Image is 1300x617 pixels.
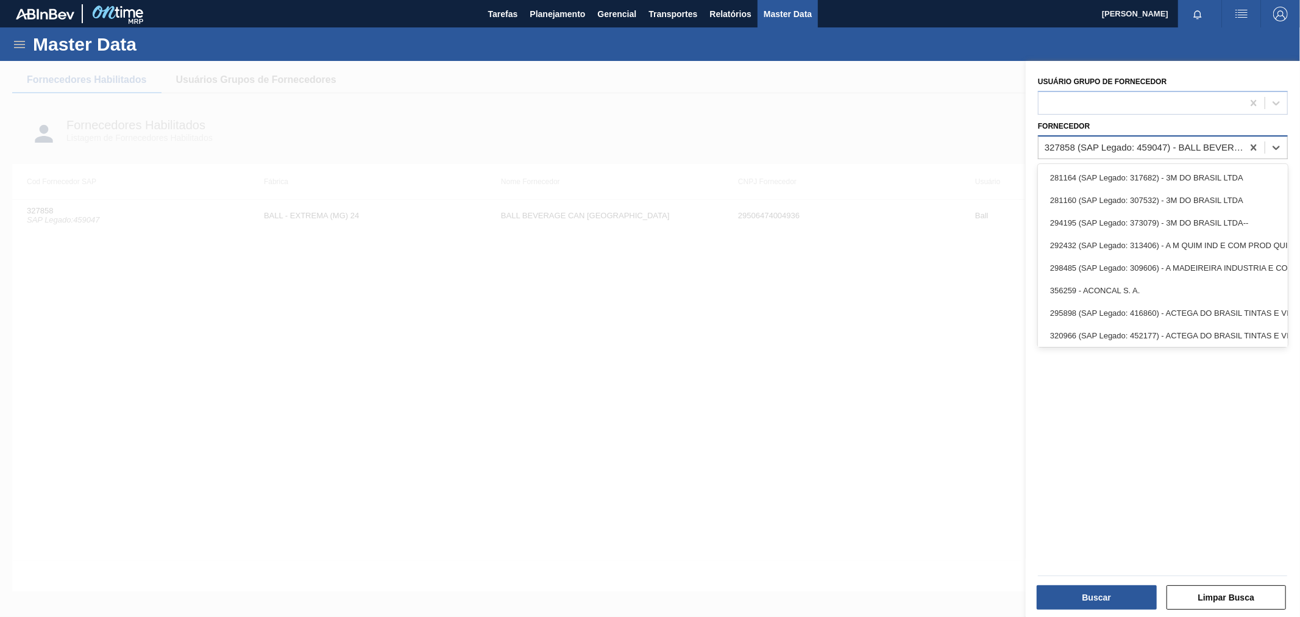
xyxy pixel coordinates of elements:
[1038,257,1288,279] div: 298485 (SAP Legado: 309606) - A MADEIREIRA INDUSTRIA E COMERCIO
[1038,189,1288,212] div: 281160 (SAP Legado: 307532) - 3M DO BRASIL LTDA
[1038,234,1288,257] div: 292432 (SAP Legado: 313406) - A M QUIM IND E COM PROD QUIM
[33,37,249,51] h1: Master Data
[648,7,697,21] span: Transportes
[1045,142,1244,152] div: 327858 (SAP Legado: 459047) - BALL BEVERAGE [GEOGRAPHIC_DATA]
[1167,585,1287,610] button: Limpar Busca
[1234,7,1249,21] img: userActions
[1038,122,1090,130] label: Fornecedor
[16,9,74,20] img: TNhmsLtSVTkK8tSr43FrP2fwEKptu5GPRR3wAAAABJRU5ErkJggg==
[1038,302,1288,324] div: 295898 (SAP Legado: 416860) - ACTEGA DO BRASIL TINTAS E VERNIZES
[1038,212,1288,234] div: 294195 (SAP Legado: 373079) - 3M DO BRASIL LTDA--
[1038,77,1167,86] label: Usuário Grupo de Fornecedor
[709,7,751,21] span: Relatórios
[1038,166,1288,189] div: 281164 (SAP Legado: 317682) - 3M DO BRASIL LTDA
[1273,7,1288,21] img: Logout
[598,7,637,21] span: Gerencial
[488,7,518,21] span: Tarefas
[530,7,585,21] span: Planejamento
[1038,324,1288,347] div: 320966 (SAP Legado: 452177) - ACTEGA DO BRASIL TINTAS E VERNIZES-LTDA.-
[1037,585,1157,610] button: Buscar
[764,7,812,21] span: Master Data
[1038,279,1288,302] div: 356259 - ACONCAL S. A.
[1178,5,1217,23] button: Notificações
